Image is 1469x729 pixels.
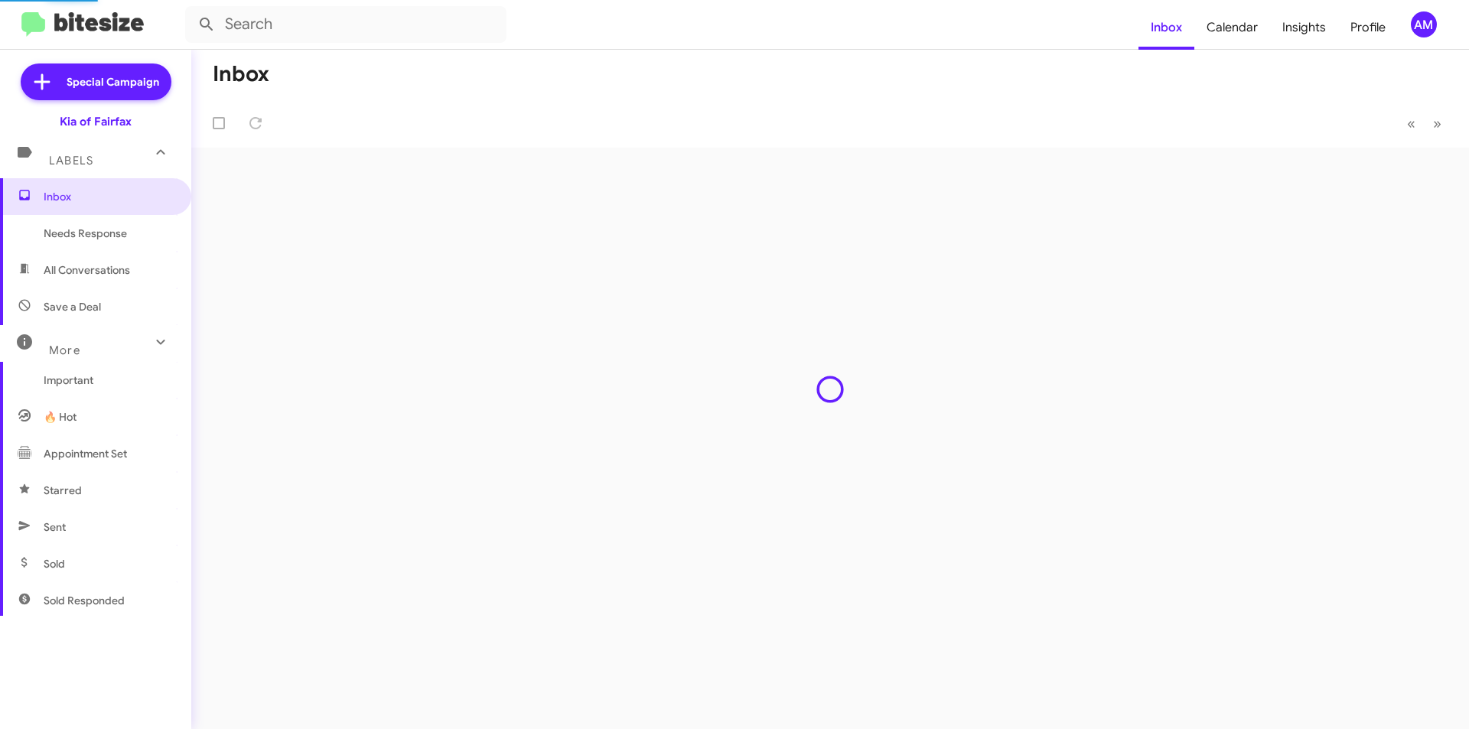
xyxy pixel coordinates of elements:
[185,6,506,43] input: Search
[44,409,77,425] span: 🔥 Hot
[1433,114,1441,133] span: »
[67,74,159,89] span: Special Campaign
[1424,108,1451,139] button: Next
[44,226,174,241] span: Needs Response
[1398,11,1452,37] button: AM
[44,299,101,314] span: Save a Deal
[1138,5,1194,50] a: Inbox
[1338,5,1398,50] a: Profile
[21,63,171,100] a: Special Campaign
[49,154,93,168] span: Labels
[44,593,125,608] span: Sold Responded
[1194,5,1270,50] a: Calendar
[44,189,174,204] span: Inbox
[44,519,66,535] span: Sent
[1398,108,1425,139] button: Previous
[1399,108,1451,139] nav: Page navigation example
[1411,11,1437,37] div: AM
[213,62,269,86] h1: Inbox
[1270,5,1338,50] a: Insights
[49,343,80,357] span: More
[1407,114,1415,133] span: «
[44,483,82,498] span: Starred
[44,446,127,461] span: Appointment Set
[44,373,174,388] span: Important
[44,262,130,278] span: All Conversations
[44,556,65,571] span: Sold
[60,114,132,129] div: Kia of Fairfax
